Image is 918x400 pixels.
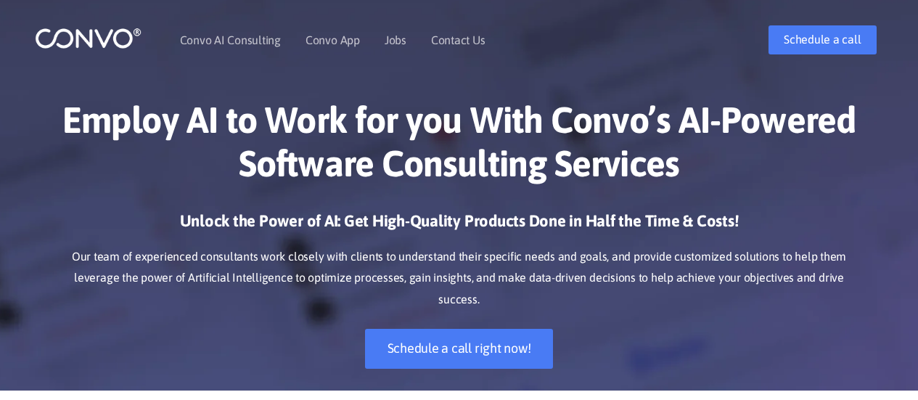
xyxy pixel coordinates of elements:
[57,211,862,242] h3: Unlock the Power of AI: Get High-Quality Products Done in Half the Time & Costs!
[57,246,862,311] p: Our team of experienced consultants work closely with clients to understand their specific needs ...
[306,34,360,46] a: Convo App
[180,34,281,46] a: Convo AI Consulting
[385,34,406,46] a: Jobs
[769,25,876,54] a: Schedule a call
[57,98,862,196] h1: Employ AI to Work for you With Convo’s AI-Powered Software Consulting Services
[35,27,142,49] img: logo_1.png
[431,34,485,46] a: Contact Us
[365,329,554,369] a: Schedule a call right now!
